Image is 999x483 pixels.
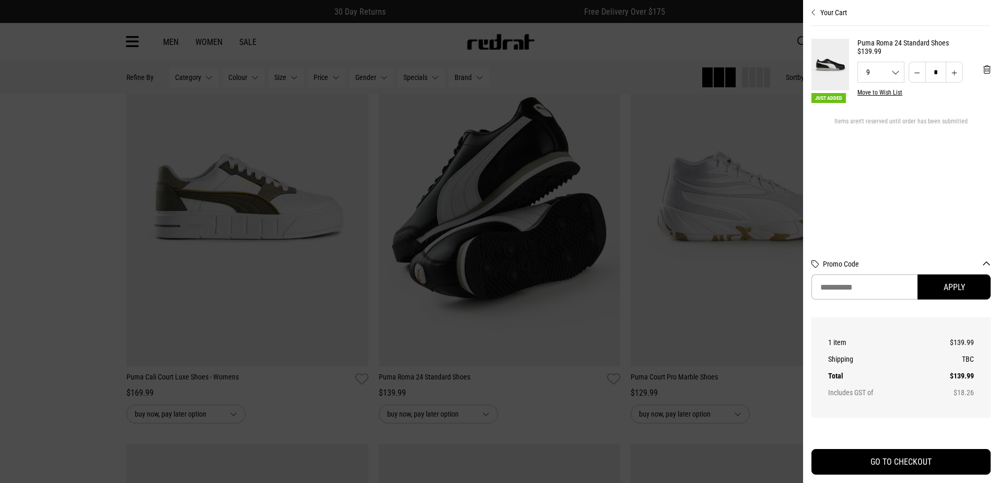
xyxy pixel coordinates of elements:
th: Total [828,367,923,384]
span: 9 [858,68,904,76]
button: Open LiveChat chat widget [8,4,40,36]
button: Increase quantity [946,62,963,83]
td: $139.99 [923,367,974,384]
button: Move to Wish List [857,89,902,96]
td: TBC [923,351,974,367]
th: 1 item [828,334,923,351]
span: Just Added [811,93,846,103]
button: Decrease quantity [909,62,926,83]
a: Puma Roma 24 Standard Shoes [857,39,991,47]
div: Items aren't reserved until order has been submitted [811,118,991,133]
th: Includes GST of [828,384,923,401]
input: Quantity [925,62,946,83]
img: Puma Roma 24 Standard Shoes [811,39,849,90]
td: $139.99 [923,334,974,351]
button: GO TO CHECKOUT [811,449,991,475]
div: $139.99 [857,47,991,55]
td: $18.26 [923,384,974,401]
th: Shipping [828,351,923,367]
input: Promo Code [811,274,917,300]
button: Promo Code [823,260,991,268]
button: Apply [917,274,991,300]
iframe: Customer reviews powered by Trustpilot [811,430,991,441]
button: 'Remove from cart [975,56,999,83]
